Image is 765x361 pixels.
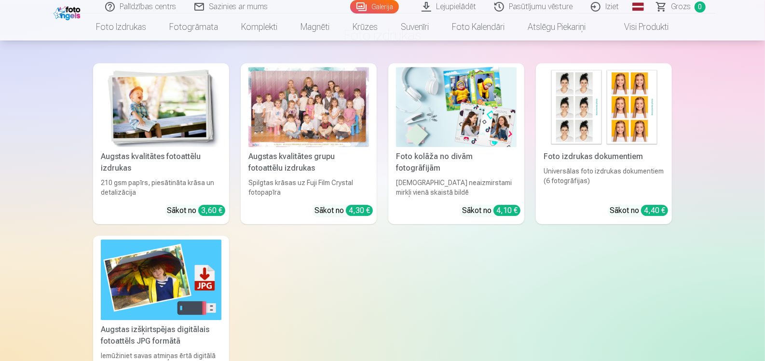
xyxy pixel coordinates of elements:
[346,205,373,216] div: 4,30 €
[441,13,517,40] a: Foto kalendāri
[245,151,373,174] div: Augstas kvalitātes grupu fotoattēlu izdrukas
[493,205,520,216] div: 4,10 €
[101,67,221,147] img: Augstas kvalitātes fotoattēlu izdrukas
[462,205,520,216] div: Sākot no
[695,1,706,13] span: 0
[167,205,225,216] div: Sākot no
[101,240,221,320] img: Augstas izšķirtspējas digitālais fotoattēls JPG formātā
[540,151,668,162] div: Foto izdrukas dokumentiem
[342,13,390,40] a: Krūzes
[93,63,229,225] a: Augstas kvalitātes fotoattēlu izdrukasAugstas kvalitātes fotoattēlu izdrukas210 gsm papīrs, piesā...
[97,178,225,197] div: 210 gsm papīrs, piesātināta krāsa un detalizācija
[610,205,668,216] div: Sākot no
[245,178,373,197] div: Spilgtas krāsas uz Fuji Film Crystal fotopapīra
[671,1,691,13] span: Grozs
[392,151,520,174] div: Foto kolāža no divām fotogrāfijām
[97,151,225,174] div: Augstas kvalitātes fotoattēlu izdrukas
[314,205,373,216] div: Sākot no
[536,63,672,225] a: Foto izdrukas dokumentiemFoto izdrukas dokumentiemUniversālas foto izdrukas dokumentiem (6 fotogr...
[396,67,517,147] img: Foto kolāža no divām fotogrāfijām
[388,63,524,225] a: Foto kolāža no divām fotogrāfijāmFoto kolāža no divām fotogrāfijām[DEMOGRAPHIC_DATA] neaizmirstam...
[390,13,441,40] a: Suvenīri
[230,13,289,40] a: Komplekti
[97,324,225,347] div: Augstas izšķirtspējas digitālais fotoattēls JPG formātā
[158,13,230,40] a: Fotogrāmata
[544,67,664,147] img: Foto izdrukas dokumentiem
[517,13,598,40] a: Atslēgu piekariņi
[641,205,668,216] div: 4,40 €
[198,205,225,216] div: 3,60 €
[54,4,83,20] img: /fa1
[85,13,158,40] a: Foto izdrukas
[289,13,342,40] a: Magnēti
[392,178,520,197] div: [DEMOGRAPHIC_DATA] neaizmirstami mirkļi vienā skaistā bildē
[241,63,377,225] a: Augstas kvalitātes grupu fotoattēlu izdrukasSpilgtas krāsas uz Fuji Film Crystal fotopapīraSākot ...
[598,13,681,40] a: Visi produkti
[540,166,668,197] div: Universālas foto izdrukas dokumentiem (6 fotogrāfijas)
